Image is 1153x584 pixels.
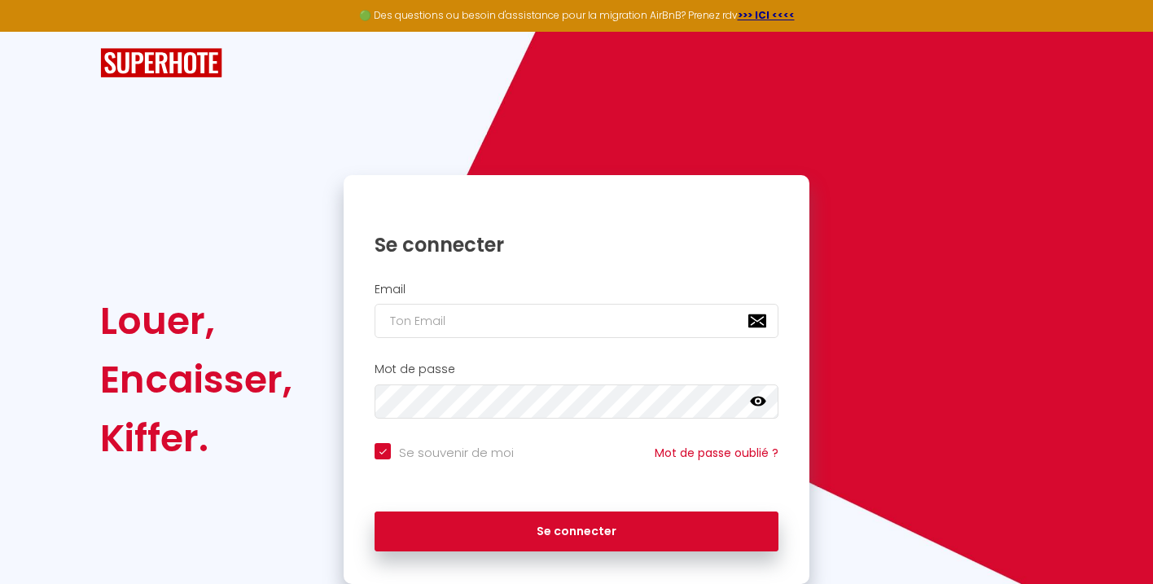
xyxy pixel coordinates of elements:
[375,304,778,338] input: Ton Email
[100,350,292,409] div: Encaisser,
[100,292,292,350] div: Louer,
[375,283,778,296] h2: Email
[738,8,795,22] a: >>> ICI <<<<
[375,362,778,376] h2: Mot de passe
[375,232,778,257] h1: Se connecter
[655,445,778,461] a: Mot de passe oublié ?
[100,48,222,78] img: SuperHote logo
[100,409,292,468] div: Kiffer.
[375,512,778,552] button: Se connecter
